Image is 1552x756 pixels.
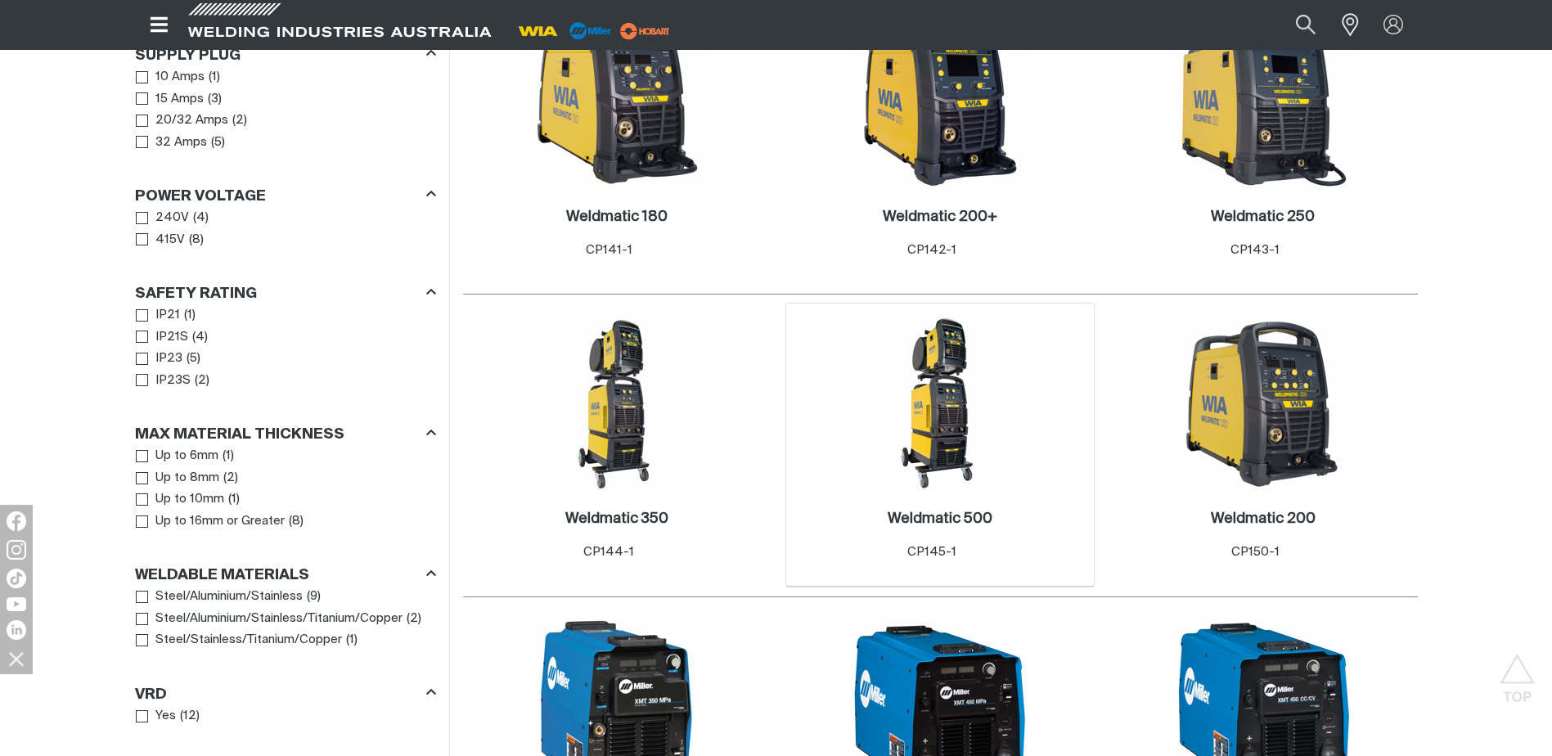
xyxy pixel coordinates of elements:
span: ( 4 ) [192,328,208,347]
span: 32 Amps [155,133,207,152]
span: ( 2 ) [223,469,238,488]
h2: Weldmatic 180 [566,209,668,224]
span: IP23S [155,371,191,390]
span: ( 5 ) [187,349,200,368]
h3: Safety Rating [135,285,257,304]
h3: Supply Plug [135,47,241,65]
span: 415V [155,231,185,250]
a: Weldmatic 200+ [883,208,997,227]
h2: Weldmatic 500 [888,511,992,526]
span: IP21S [155,328,188,347]
span: 15 Amps [155,90,204,109]
h2: Weldmatic 200 [1211,511,1316,526]
h3: Max Material Thickness [135,425,344,444]
span: Up to 10mm [155,490,224,509]
span: IP23 [155,349,182,368]
span: 240V [155,209,189,227]
span: CP142-1 [907,244,956,256]
a: Yes [136,705,177,727]
a: 240V [136,207,190,229]
a: Steel/Stainless/Titanium/Copper [136,629,343,651]
a: IP23 [136,348,183,370]
img: Weldmatic 500 [852,316,1028,491]
span: ( 4 ) [193,209,209,227]
img: miller [615,19,675,43]
a: 20/32 Amps [136,110,229,132]
button: Scroll to top [1499,654,1536,691]
div: Weldable Materials [135,564,436,586]
ul: VRD [136,705,435,727]
a: Weldmatic 180 [566,208,668,227]
a: 10 Amps [136,66,205,88]
a: IP21 [136,304,181,326]
button: Search products [1278,7,1334,43]
span: CP141-1 [586,244,632,256]
img: TikTok [7,569,26,588]
span: ( 1 ) [223,447,234,466]
ul: Supply Plug [136,66,435,153]
img: Weldmatic 200 [1176,316,1351,491]
img: Weldmatic 180 [529,14,704,189]
div: Safety Rating [135,282,436,304]
span: ( 2 ) [407,610,421,628]
img: LinkedIn [7,620,26,640]
a: Weldmatic 250 [1211,208,1315,227]
a: Weldmatic 350 [565,510,668,529]
a: 415V [136,229,186,251]
a: Up to 16mm or Greater [136,511,286,533]
img: Instagram [7,540,26,560]
ul: Power Voltage [136,207,435,250]
span: ( 1 ) [346,631,358,650]
span: ( 1 ) [209,68,220,87]
span: CP145-1 [907,546,956,558]
span: ( 1 ) [184,306,196,325]
input: Product name or item number... [1257,7,1333,43]
h2: Weldmatic 200+ [883,209,997,224]
img: YouTube [7,597,26,611]
h3: Weldable Materials [135,566,309,585]
span: Steel/Aluminium/Stainless/Titanium/Copper [155,610,403,628]
ul: Safety Rating [136,304,435,391]
h3: VRD [135,686,167,704]
a: Up to 6mm [136,445,219,467]
a: IP23S [136,370,191,392]
span: CP143-1 [1230,244,1280,256]
img: Weldmatic 350 [529,316,704,491]
div: Power Voltage [135,185,436,207]
a: Weldmatic 500 [888,510,992,529]
span: ( 5 ) [211,133,225,152]
img: Weldmatic 200+ [852,14,1028,189]
img: hide socials [2,645,30,673]
a: 15 Amps [136,88,205,110]
span: Yes [155,707,176,726]
a: Up to 8mm [136,467,220,489]
h2: Weldmatic 350 [565,511,668,526]
a: Steel/Aluminium/Stainless [136,586,304,608]
a: IP21S [136,326,189,349]
span: ( 12 ) [180,707,200,726]
a: Up to 10mm [136,488,225,511]
span: Up to 6mm [155,447,218,466]
a: 32 Amps [136,132,208,154]
div: Max Material Thickness [135,423,436,445]
span: IP21 [155,306,180,325]
span: ( 8 ) [189,231,204,250]
span: ( 2 ) [195,371,209,390]
span: CP144-1 [583,546,634,558]
ul: Weldable Materials [136,586,435,651]
a: miller [615,25,675,37]
span: Steel/Aluminium/Stainless [155,587,303,606]
span: 10 Amps [155,68,205,87]
span: Up to 8mm [155,469,219,488]
div: VRD [135,682,436,704]
a: Steel/Aluminium/Stainless/Titanium/Copper [136,608,403,630]
a: Weldmatic 200 [1211,510,1316,529]
span: CP150-1 [1231,546,1280,558]
span: ( 8 ) [289,512,304,531]
span: ( 3 ) [208,90,222,109]
div: Supply Plug [135,43,436,65]
span: 20/32 Amps [155,111,228,130]
h3: Power Voltage [135,187,266,206]
span: ( 1 ) [228,490,240,509]
h2: Weldmatic 250 [1211,209,1315,224]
